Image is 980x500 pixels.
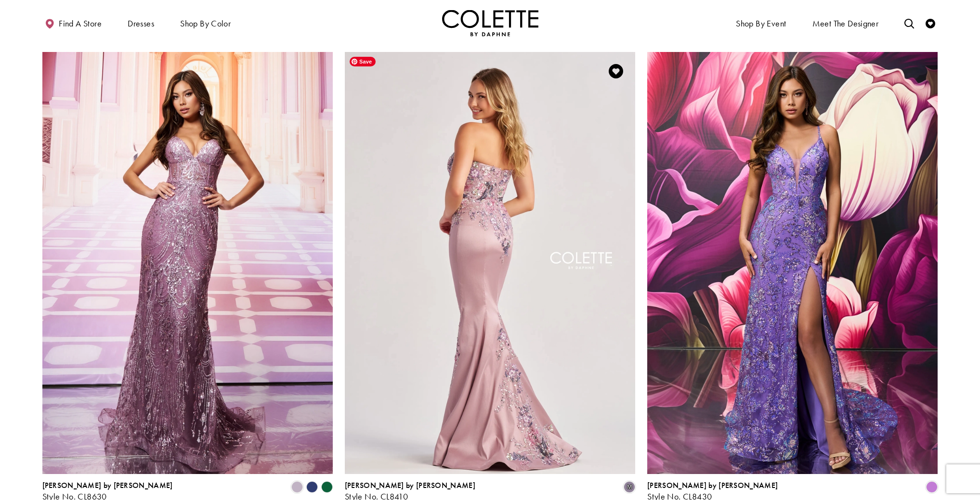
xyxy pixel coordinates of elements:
[42,10,104,36] a: Find a store
[42,52,333,474] a: Visit Colette by Daphne Style No. CL8630 Page
[442,10,538,36] img: Colette by Daphne
[624,481,635,493] i: Dusty Lilac/Multi
[306,481,318,493] i: Navy Blue
[923,10,938,36] a: Check Wishlist
[647,480,778,490] span: [PERSON_NAME] by [PERSON_NAME]
[42,480,173,490] span: [PERSON_NAME] by [PERSON_NAME]
[180,19,231,28] span: Shop by color
[59,19,102,28] span: Find a store
[345,52,635,474] a: Visit Colette by Daphne Style No. CL8410 Page
[810,10,881,36] a: Meet the designer
[736,19,786,28] span: Shop By Event
[125,10,157,36] span: Dresses
[321,481,333,493] i: Hunter Green
[647,52,938,474] a: Visit Colette by Daphne Style No. CL8430 Page
[902,10,916,36] a: Toggle search
[442,10,538,36] a: Visit Home Page
[812,19,879,28] span: Meet the designer
[606,61,626,81] a: Add to Wishlist
[345,480,475,490] span: [PERSON_NAME] by [PERSON_NAME]
[350,57,376,66] span: Save
[128,19,154,28] span: Dresses
[178,10,233,36] span: Shop by color
[926,481,938,493] i: Orchid
[291,481,303,493] i: Heather
[733,10,788,36] span: Shop By Event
